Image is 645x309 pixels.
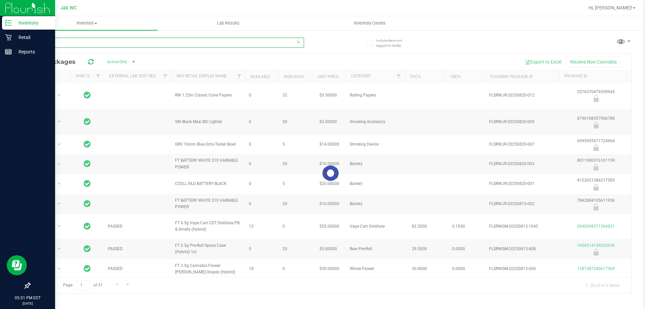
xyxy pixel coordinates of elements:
input: Search Package ID, Item Name, SKU, Lot or Part Number... [30,38,304,48]
a: Inventory [16,16,158,30]
span: Inventory [16,20,158,26]
inline-svg: Reports [5,48,12,55]
span: Include items not tagged for facility [376,38,410,48]
inline-svg: Inventory [5,20,12,26]
p: 05:51 PM EDT [3,295,52,301]
p: Retail [12,33,52,41]
inline-svg: Retail [5,34,12,41]
a: Lab Results [158,16,299,30]
span: Hi, [PERSON_NAME]! [589,5,632,10]
iframe: Resource center [7,255,27,275]
p: [DATE] [3,301,52,306]
span: Jax WC [60,5,77,11]
a: Inventory Counts [299,16,440,30]
p: Inventory [12,19,52,27]
span: Lab Results [208,20,249,26]
span: Clear [296,38,301,46]
span: Inventory Counts [345,20,395,26]
p: Reports [12,48,52,56]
